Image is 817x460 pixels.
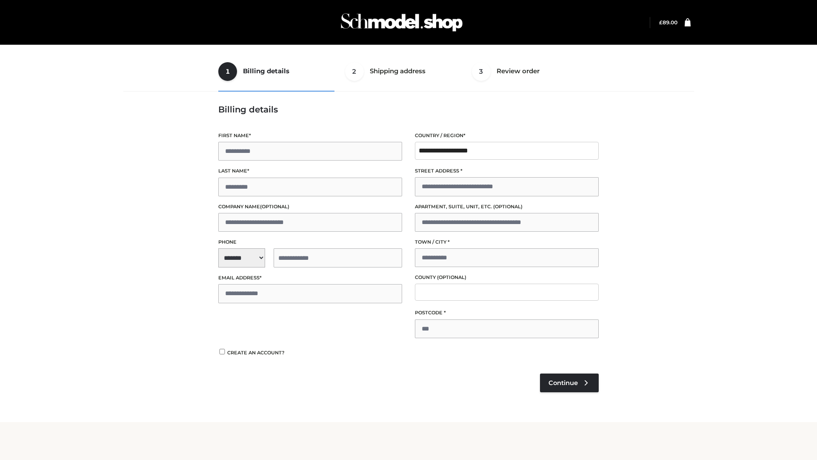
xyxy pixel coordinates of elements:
[415,203,599,211] label: Apartment, suite, unit, etc.
[338,6,466,39] img: Schmodel Admin 964
[415,273,599,282] label: County
[218,203,402,211] label: Company name
[493,204,523,210] span: (optional)
[218,104,599,115] h3: Billing details
[415,167,599,175] label: Street address
[218,238,402,246] label: Phone
[218,274,402,282] label: Email address
[415,132,599,140] label: Country / Region
[437,274,466,280] span: (optional)
[415,238,599,246] label: Town / City
[218,167,402,175] label: Last name
[540,374,599,392] a: Continue
[218,349,226,354] input: Create an account?
[659,19,677,26] a: £89.00
[548,379,578,387] span: Continue
[227,350,285,356] span: Create an account?
[218,132,402,140] label: First name
[260,204,289,210] span: (optional)
[659,19,663,26] span: £
[415,309,599,317] label: Postcode
[659,19,677,26] bdi: 89.00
